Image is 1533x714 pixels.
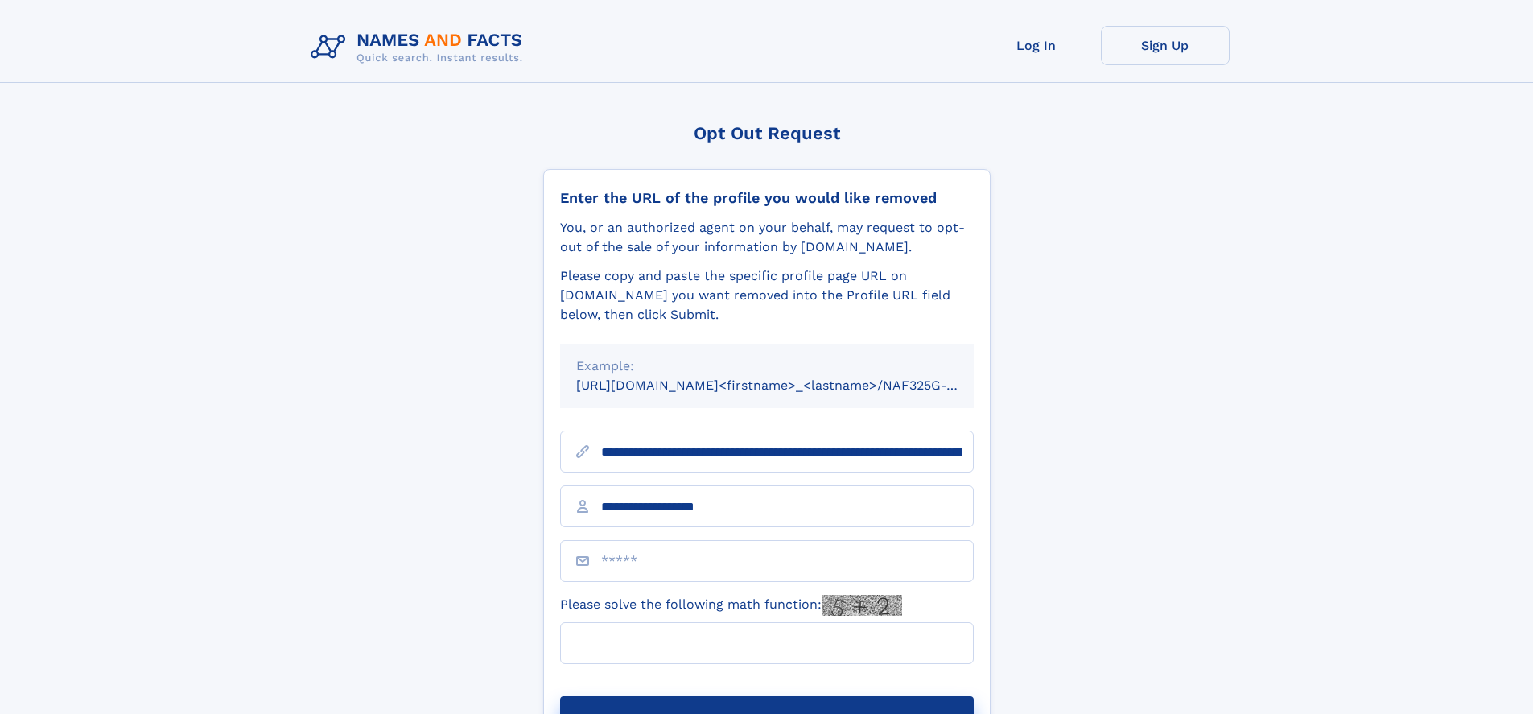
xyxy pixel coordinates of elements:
[560,266,974,324] div: Please copy and paste the specific profile page URL on [DOMAIN_NAME] you want removed into the Pr...
[304,26,536,69] img: Logo Names and Facts
[576,357,958,376] div: Example:
[560,189,974,207] div: Enter the URL of the profile you would like removed
[560,218,974,257] div: You, or an authorized agent on your behalf, may request to opt-out of the sale of your informatio...
[560,595,902,616] label: Please solve the following math function:
[576,378,1004,393] small: [URL][DOMAIN_NAME]<firstname>_<lastname>/NAF325G-xxxxxxxx
[543,123,991,143] div: Opt Out Request
[1101,26,1230,65] a: Sign Up
[972,26,1101,65] a: Log In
